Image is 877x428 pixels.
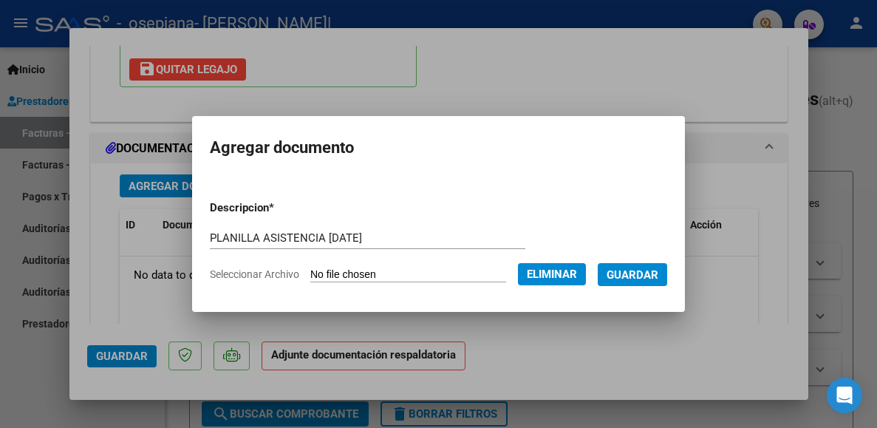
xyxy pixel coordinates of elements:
[607,268,658,282] span: Guardar
[518,263,586,285] button: Eliminar
[210,134,667,162] h2: Agregar documento
[527,268,577,281] span: Eliminar
[827,378,862,413] div: Open Intercom Messenger
[210,200,347,217] p: Descripcion
[210,268,299,280] span: Seleccionar Archivo
[598,263,667,286] button: Guardar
